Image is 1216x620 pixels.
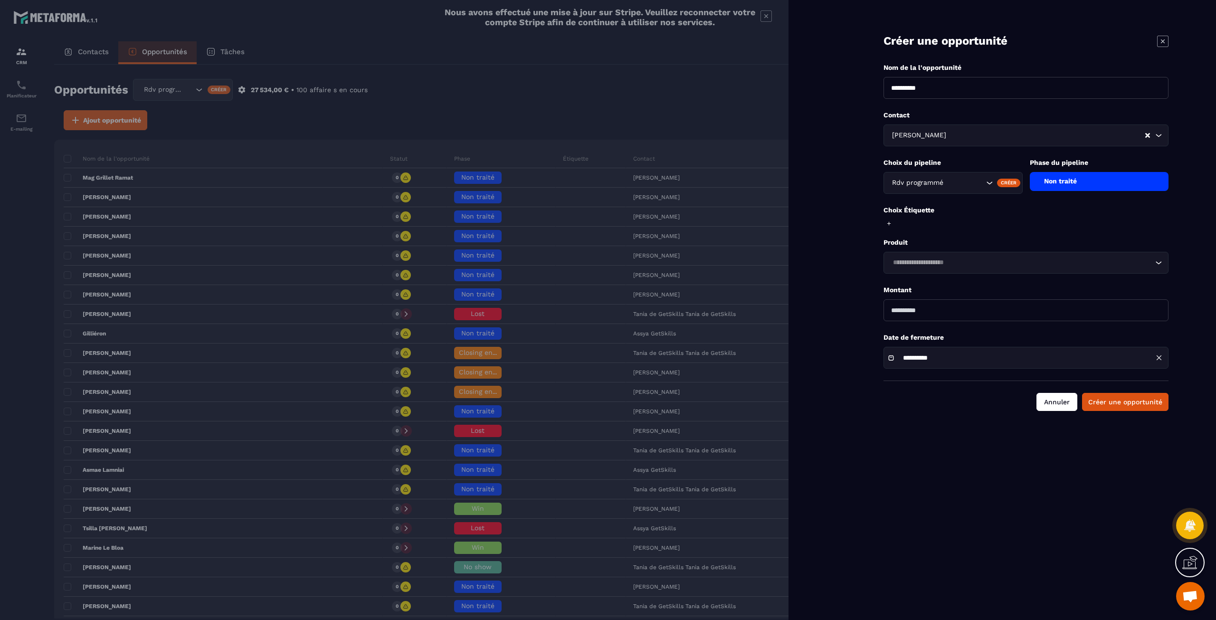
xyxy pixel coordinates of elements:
p: Choix du pipeline [883,158,1023,167]
p: Date de fermeture [883,333,1168,342]
div: Créer [997,179,1020,187]
span: Rdv programmé [890,178,945,188]
p: Contact [883,111,1168,120]
button: Créer une opportunité [1082,393,1168,411]
input: Search for option [948,130,1144,141]
div: Search for option [883,124,1168,146]
p: Créer une opportunité [883,33,1007,49]
p: Nom de la l'opportunité [883,63,1168,72]
button: Annuler [1036,393,1077,411]
p: Montant [883,286,1168,295]
div: Search for option [883,252,1168,274]
input: Search for option [890,258,1153,268]
p: Produit [883,238,1168,247]
p: Choix Étiquette [883,206,1168,215]
div: Search for option [883,172,1023,194]
p: Phase du pipeline [1030,158,1169,167]
a: Ouvrir le chat [1176,582,1205,610]
input: Search for option [945,178,984,188]
button: Clear Selected [1145,132,1150,139]
span: [PERSON_NAME] [890,130,948,141]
